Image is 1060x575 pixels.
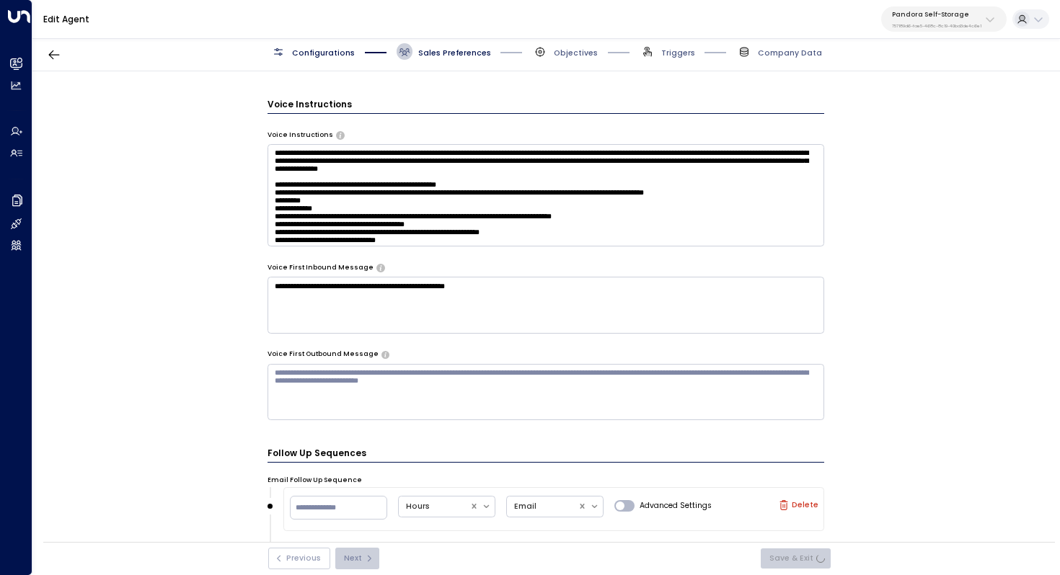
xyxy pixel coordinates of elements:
label: Voice Instructions [268,130,333,141]
label: Voice First Inbound Message [268,263,374,273]
span: Triggers [661,48,695,58]
label: Voice First Outbound Message [268,349,379,360]
span: Company Data [758,48,822,58]
h3: Voice Instructions [268,98,825,114]
h3: Follow Up Sequences [268,447,825,463]
span: Advanced Settings [640,500,712,512]
p: 757189d6-fae5-468c-8c19-40bd3de4c6e1 [892,23,981,29]
button: Provide specific instructions for phone conversations, such as tone, pacing, information to empha... [336,131,344,138]
label: Email Follow Up Sequence [268,476,362,486]
button: The opening message when answering incoming calls. Use placeholders: [Lead Name], [Copilot Name],... [376,264,384,271]
span: Sales Preferences [418,48,491,58]
p: Pandora Self-Storage [892,10,981,19]
label: Delete [779,500,818,510]
a: Edit Agent [43,13,89,25]
button: The opening message when making outbound calls. Use placeholders: [Lead Name], [Copilot Name], [C... [381,351,389,358]
span: Configurations [292,48,355,58]
button: Pandora Self-Storage757189d6-fae5-468c-8c19-40bd3de4c6e1 [881,6,1007,32]
span: Objectives [554,48,598,58]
